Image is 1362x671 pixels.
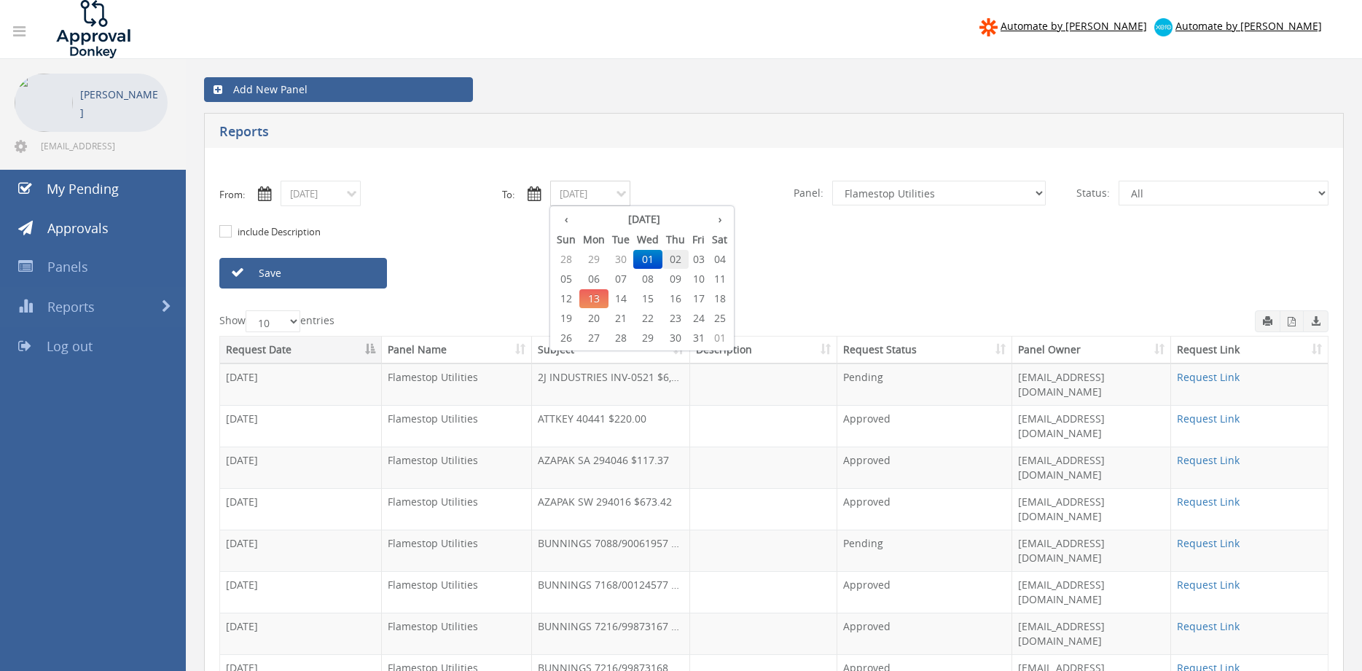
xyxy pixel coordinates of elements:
span: 29 [579,250,608,269]
span: 14 [608,289,633,308]
td: [EMAIL_ADDRESS][DOMAIN_NAME] [1012,405,1171,447]
th: Request Link: activate to sort column ascending [1171,337,1328,364]
span: 09 [662,270,689,289]
label: Show entries [219,310,334,332]
th: Panel Name: activate to sort column ascending [382,337,532,364]
span: 25 [708,309,731,328]
span: Automate by [PERSON_NAME] [1001,19,1147,33]
a: Request Link [1177,578,1240,592]
span: Panels [47,258,88,275]
th: Thu [662,229,689,250]
td: Flamestop Utilities [382,530,532,571]
a: Request Link [1177,495,1240,509]
span: 31 [689,329,708,348]
a: Request Link [1177,412,1240,425]
span: Reports [47,298,95,315]
th: [DATE] [579,209,708,229]
th: Request Status: activate to sort column ascending [837,337,1012,364]
span: 01 [708,329,731,348]
span: Approvals [47,219,109,237]
td: Approved [837,405,1012,447]
span: 29 [633,329,662,348]
td: Approved [837,571,1012,613]
td: Approved [837,613,1012,654]
td: Approved [837,488,1012,530]
a: Request Link [1177,370,1240,384]
span: 04 [708,250,731,269]
span: 08 [633,270,662,289]
span: Log out [47,337,93,355]
span: 15 [633,289,662,308]
td: [DATE] [220,405,382,447]
span: 22 [633,309,662,328]
select: Showentries [246,310,300,332]
th: Description: activate to sort column ascending [690,337,837,364]
td: Pending [837,530,1012,571]
span: 10 [689,270,708,289]
span: Panel: [785,181,832,205]
td: [EMAIL_ADDRESS][DOMAIN_NAME] [1012,364,1171,405]
th: Mon [579,229,608,250]
a: Request Link [1177,536,1240,550]
td: [EMAIL_ADDRESS][DOMAIN_NAME] [1012,488,1171,530]
span: 26 [553,329,579,348]
span: 02 [662,250,689,269]
th: ‹ [553,209,579,229]
td: [EMAIL_ADDRESS][DOMAIN_NAME] [1012,613,1171,654]
img: zapier-logomark.png [979,18,998,36]
td: ATTKEY 40441 $220.00 [532,405,690,447]
a: Request Link [1177,453,1240,467]
label: include Description [234,225,321,240]
td: [DATE] [220,530,382,571]
th: Sun [553,229,579,250]
span: 17 [689,289,708,308]
th: Fri [689,229,708,250]
span: 27 [579,329,608,348]
td: AZAPAK SW 294016 $673.42 [532,488,690,530]
td: BUNNINGS 7088/90061957 $215.49 [532,530,690,571]
th: Subject: activate to sort column ascending [532,337,690,364]
td: [EMAIL_ADDRESS][DOMAIN_NAME] [1012,530,1171,571]
span: 16 [662,289,689,308]
td: BUNNINGS 7168/00124577 $38.76 AND 7168/00124579 $17.97 [532,571,690,613]
th: Request Date: activate to sort column descending [220,337,382,364]
span: 20 [579,309,608,328]
span: 18 [708,289,731,308]
label: To: [502,188,514,202]
th: Sat [708,229,731,250]
td: [EMAIL_ADDRESS][DOMAIN_NAME] [1012,447,1171,488]
th: Tue [608,229,633,250]
td: Pending [837,364,1012,405]
td: [DATE] [220,613,382,654]
td: [EMAIL_ADDRESS][DOMAIN_NAME] [1012,571,1171,613]
a: Add New Panel [204,77,473,102]
td: [DATE] [220,364,382,405]
span: 30 [608,250,633,269]
span: 19 [553,309,579,328]
td: Flamestop Utilities [382,488,532,530]
label: From: [219,188,245,202]
span: 21 [608,309,633,328]
span: 06 [579,270,608,289]
span: 11 [708,270,731,289]
a: Save [219,258,387,289]
span: 28 [553,250,579,269]
span: 28 [608,329,633,348]
span: 12 [553,289,579,308]
span: 05 [553,270,579,289]
td: [DATE] [220,447,382,488]
span: 13 [579,289,608,308]
span: Status: [1068,181,1119,205]
span: 30 [662,329,689,348]
th: › [708,209,731,229]
td: BUNNINGS 7216/99873167 $536.80 [532,613,690,654]
td: Flamestop Utilities [382,613,532,654]
th: Panel Owner: activate to sort column ascending [1012,337,1171,364]
td: Flamestop Utilities [382,405,532,447]
span: [EMAIL_ADDRESS][DOMAIN_NAME] [41,140,165,152]
span: 23 [662,309,689,328]
span: 03 [689,250,708,269]
td: [DATE] [220,488,382,530]
a: Request Link [1177,619,1240,633]
td: Flamestop Utilities [382,364,532,405]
